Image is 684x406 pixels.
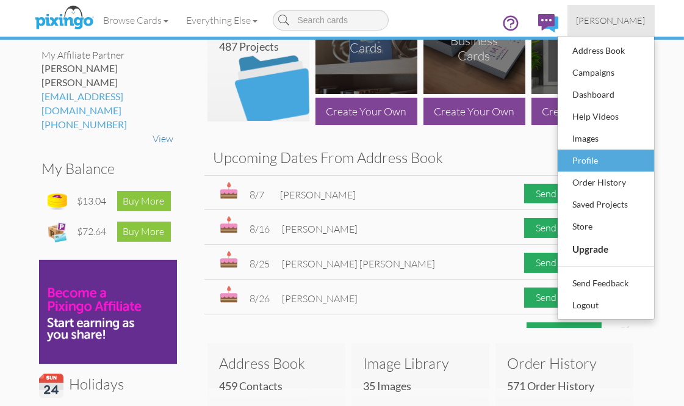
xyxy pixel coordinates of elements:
[527,322,602,343] div: Add contact
[423,98,525,125] div: Create Your Own
[220,251,238,268] img: bday.svg
[281,189,356,201] span: [PERSON_NAME]
[558,194,654,216] a: Saved Projects
[39,260,177,364] img: upgrade_affiliate-100.jpg
[558,237,654,261] a: Upgrade
[42,76,118,88] span: [PERSON_NAME]
[558,128,654,150] a: Images
[558,150,654,172] a: Profile
[558,272,654,294] a: Send Feedback
[220,286,238,303] img: bday.svg
[315,98,417,125] div: Create Your Own
[39,374,63,398] img: calendar.svg
[273,10,389,31] input: Search cards
[45,189,70,214] img: points-icon.png
[32,3,96,34] img: pixingo logo
[250,327,270,341] div: 9/13
[283,258,436,270] span: [PERSON_NAME] [PERSON_NAME]
[250,188,268,202] div: 8/7
[577,15,646,26] span: [PERSON_NAME]
[570,129,642,148] div: Images
[45,220,70,244] img: expense-icon.png
[570,42,642,60] div: Address Book
[39,374,168,398] h3: Holidays
[448,18,500,63] div: Browse Business Cards
[558,294,654,316] a: Logout
[524,288,602,308] div: Send a Card!
[42,90,174,118] div: [EMAIL_ADDRESS][DOMAIN_NAME]
[567,5,655,36] a: [PERSON_NAME]
[558,40,654,62] a: Address Book
[283,223,358,235] span: [PERSON_NAME]
[570,85,642,104] div: Dashboard
[42,118,174,132] div: [PHONE_NUMBER]
[570,217,642,236] div: Store
[220,380,342,393] h4: 459 Contacts
[524,218,602,238] div: Send a Card!
[220,182,238,199] img: bday.svg
[683,405,684,406] iframe: Chat
[250,292,270,306] div: 8/26
[364,355,477,371] h3: Image Library
[340,26,392,56] div: Browse Cards
[42,161,165,176] h3: My Balance
[570,195,642,214] div: Saved Projects
[220,41,306,53] h4: 487 Projects
[538,14,558,32] img: comments.svg
[570,107,642,126] div: Help Videos
[364,380,486,393] h4: 35 images
[42,48,174,62] div: My Affiliate Partner
[508,380,630,393] h4: 571 Order History
[531,98,633,125] div: Create Your Own
[250,222,270,236] div: 8/16
[524,184,602,204] div: Send a Card!
[74,186,111,217] td: $13.04
[250,257,270,271] div: 8/25
[570,151,642,170] div: Profile
[95,5,178,35] a: Browse Cards
[558,106,654,128] a: Help Videos
[214,150,627,165] h3: Upcoming Dates From Address Book
[570,173,642,192] div: Order History
[283,327,495,339] span: Gideon
[524,253,602,273] div: Send a Card!
[220,355,333,371] h3: Address Book
[558,172,654,194] a: Order History
[42,62,174,90] div: [PERSON_NAME]
[74,217,111,247] td: $72.64
[616,326,630,339] img: eye-ban.svg
[558,62,654,84] a: Campaigns
[178,5,267,35] a: Everything Else
[558,84,654,106] a: Dashboard
[570,296,642,314] div: Logout
[570,63,642,82] div: Campaigns
[570,274,642,292] div: Send Feedback
[220,216,238,233] img: bday.svg
[283,292,358,305] span: [PERSON_NAME]
[117,222,171,242] div: Buy More
[117,191,171,211] div: Buy More
[558,216,654,237] a: Store
[570,239,642,259] div: Upgrade
[153,132,174,145] a: View
[508,355,621,371] h3: Order History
